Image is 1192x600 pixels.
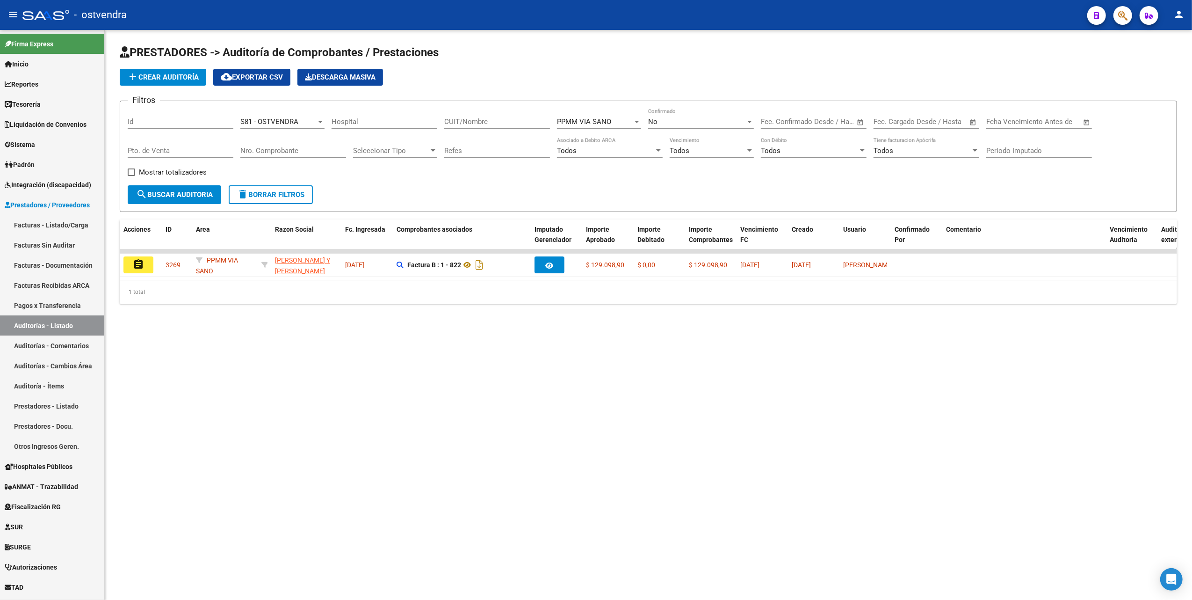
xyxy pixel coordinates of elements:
span: Auditoría externa creada [1161,226,1189,255]
button: Descarga Masiva [297,69,383,86]
span: [DATE] [345,261,364,269]
button: Borrar Filtros [229,185,313,204]
button: Open calendar [968,117,979,128]
span: SUR [5,522,23,532]
span: Acciones [123,226,151,233]
span: $ 129.098,90 [689,261,727,269]
span: Crear Auditoría [127,73,199,81]
span: [DATE] [792,261,811,269]
span: Area [196,226,210,233]
span: Sistema [5,139,35,150]
span: Autorizaciones [5,562,57,572]
datatable-header-cell: Razon Social [271,220,341,261]
span: Tesorería [5,99,41,110]
button: Crear Auditoría [120,69,206,86]
mat-icon: assignment [133,259,144,270]
span: $ 129.098,90 [586,261,624,269]
span: PRESTADORES -> Auditoría de Comprobantes / Prestaciones [120,46,439,59]
input: Fecha inicio [761,117,799,126]
mat-icon: person [1173,9,1185,20]
span: Prestadores / Proveedores [5,200,90,210]
button: Open calendar [855,117,866,128]
datatable-header-cell: Vencimiento Auditoría [1106,220,1157,261]
div: - 30715346962 [275,255,338,275]
input: Fecha fin [920,117,965,126]
i: Descargar documento [473,257,485,272]
datatable-header-cell: Importe Comprobantes [685,220,737,261]
datatable-header-cell: Importe Aprobado [582,220,634,261]
span: $ 0,00 [637,261,655,269]
datatable-header-cell: Fc. Ingresada [341,220,393,261]
span: - ostvendra [74,5,127,25]
span: [PERSON_NAME] Y [PERSON_NAME] SOCIEDAD [PERSON_NAME] [275,256,330,296]
datatable-header-cell: Vencimiento FC [737,220,788,261]
span: Importe Debitado [637,226,665,244]
span: 3269 [166,261,181,269]
span: S81 - OSTVENDRA [240,117,298,126]
span: Comentario [946,226,981,233]
span: PPMM VIA SANO [557,117,611,126]
span: Firma Express [5,39,53,49]
span: Todos [874,146,893,155]
span: Seleccionar Tipo [353,146,429,155]
span: Todos [557,146,577,155]
input: Fecha inicio [874,117,911,126]
span: Importe Aprobado [586,226,615,244]
span: ID [166,226,172,233]
mat-icon: menu [7,9,19,20]
span: Vencimiento FC [740,226,778,244]
span: Comprobantes asociados [397,226,472,233]
span: Fc. Ingresada [345,226,385,233]
datatable-header-cell: Confirmado Por [891,220,942,261]
datatable-header-cell: Importe Debitado [634,220,685,261]
datatable-header-cell: Area [192,220,258,261]
input: Fecha fin [807,117,852,126]
datatable-header-cell: Comentario [942,220,1106,261]
button: Open calendar [1082,117,1092,128]
datatable-header-cell: Comprobantes asociados [393,220,531,261]
span: [PERSON_NAME] [843,261,893,269]
span: Todos [761,146,780,155]
span: Borrar Filtros [237,190,304,199]
span: SURGE [5,542,31,552]
datatable-header-cell: Creado [788,220,839,261]
span: Buscar Auditoria [136,190,213,199]
mat-icon: add [127,71,138,82]
span: Exportar CSV [221,73,283,81]
span: Imputado Gerenciador [535,226,571,244]
mat-icon: cloud_download [221,71,232,82]
span: Hospitales Públicos [5,461,72,472]
span: Padrón [5,160,35,170]
span: Razon Social [275,226,314,233]
span: No [648,117,657,126]
button: Exportar CSV [213,69,290,86]
span: Mostrar totalizadores [139,167,207,178]
span: Inicio [5,59,29,69]
mat-icon: delete [237,189,248,200]
datatable-header-cell: Acciones [120,220,162,261]
span: Usuario [843,226,866,233]
span: PPMM VIA SANO [196,256,238,275]
datatable-header-cell: Usuario [839,220,891,261]
span: Creado [792,226,813,233]
span: Reportes [5,79,38,89]
span: Integración (discapacidad) [5,180,91,190]
strong: Factura B : 1 - 822 [407,261,461,269]
span: ANMAT - Trazabilidad [5,482,78,492]
h3: Filtros [128,94,160,107]
button: Buscar Auditoria [128,185,221,204]
span: Liquidación de Convenios [5,119,87,130]
div: Open Intercom Messenger [1160,568,1183,591]
datatable-header-cell: ID [162,220,192,261]
span: Importe Comprobantes [689,226,733,244]
span: Todos [670,146,689,155]
app-download-masive: Descarga masiva de comprobantes (adjuntos) [297,69,383,86]
span: Confirmado Por [895,226,930,244]
datatable-header-cell: Imputado Gerenciador [531,220,582,261]
mat-icon: search [136,189,147,200]
span: Descarga Masiva [305,73,376,81]
span: Fiscalización RG [5,502,61,512]
div: 1 total [120,280,1177,304]
span: Vencimiento Auditoría [1110,226,1148,244]
span: [DATE] [740,261,759,269]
